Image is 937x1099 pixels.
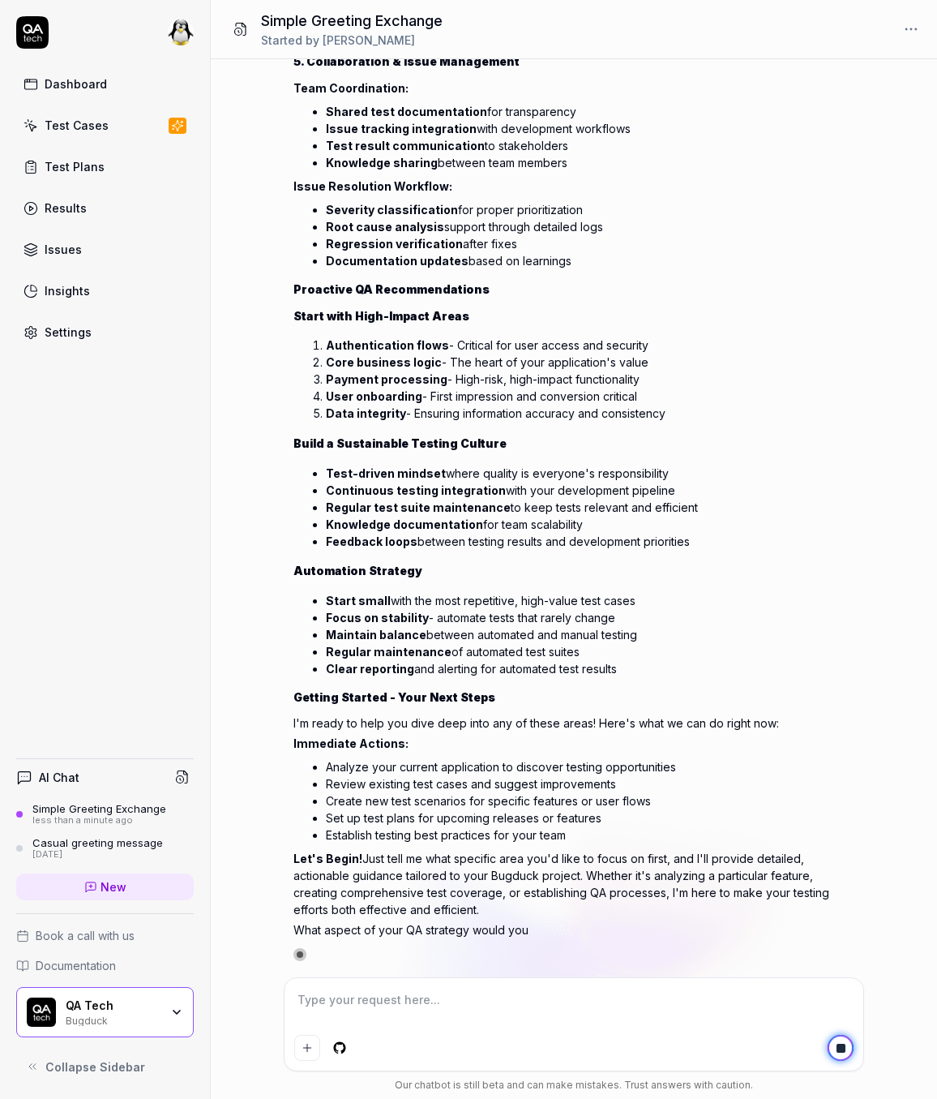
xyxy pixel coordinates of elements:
[66,1013,160,1026] div: Bugduck
[326,103,854,120] li: for transparency
[16,316,194,348] a: Settings
[326,758,854,775] li: Analyze your current application to discover testing opportunities
[326,592,854,609] li: with the most repetitive, high-value test cases
[326,235,854,252] li: after fixes
[16,192,194,224] a: Results
[27,998,56,1027] img: QA Tech Logo
[16,68,194,100] a: Dashboard
[326,137,854,154] li: to stakeholders
[293,690,495,704] strong: Getting Started - Your Next Steps
[326,775,854,792] li: Review existing test cases and suggest improvements
[326,611,429,625] strong: Focus on stability
[326,466,446,480] strong: Test-driven mindset
[45,75,107,92] div: Dashboard
[326,482,854,499] li: with your development pipeline
[326,218,854,235] li: support through detailed logs
[326,389,422,403] strong: User onboarding
[16,151,194,182] a: Test Plans
[16,927,194,944] a: Book a call with us
[45,1058,145,1075] span: Collapse Sidebar
[32,802,166,815] div: Simple Greeting Exchange
[326,405,854,422] li: - Ensuring information accuracy and consistency
[326,201,854,218] li: for proper prioritization
[326,660,854,677] li: and alerting for automated test results
[293,564,422,577] strong: Automation Strategy
[326,483,506,497] strong: Continuous testing integration
[326,220,444,234] strong: Root cause analysis
[326,372,447,386] strong: Payment processing
[326,156,438,170] strong: Knowledge sharing
[45,117,109,134] div: Test Cases
[326,517,483,531] strong: Knowledge documentation
[326,139,485,152] strong: Test result communication
[326,645,451,659] strong: Regular maintenance
[293,54,520,68] strong: 5. Collaboration & Issue Management
[326,662,414,676] strong: Clear reporting
[326,792,854,809] li: Create new test scenarios for specific features or user flows
[326,516,854,533] li: for team scalability
[168,19,194,45] img: 5eef0e98-4aae-465c-a732-758f13500123.jpeg
[326,338,449,352] strong: Authentication flows
[16,987,194,1037] button: QA Tech LogoQA TechBugduck
[293,282,490,296] strong: Proactive QA Recommendations
[16,836,194,861] a: Casual greeting message[DATE]
[326,122,477,135] strong: Issue tracking integration
[16,957,194,974] a: Documentation
[326,355,442,369] strong: Core business logic
[326,254,468,268] strong: Documentation updates
[36,927,135,944] span: Book a call with us
[326,406,406,420] strong: Data integrity
[32,815,166,826] div: less than a minute ago
[326,534,417,548] strong: Feedback loops
[293,179,452,193] strong: Issue Resolution Workflow:
[326,643,854,660] li: of automated test suites
[326,105,487,118] strong: Shared test documentation
[16,802,194,826] a: Simple Greeting Exchangeless than a minute ago
[293,309,469,323] strong: Start with High-Impact Areas
[293,850,854,918] p: Just tell me what specific area you'd like to focus on first, and I'll provide detailed, actionab...
[16,275,194,307] a: Insights
[293,81,409,95] strong: Team Coordination:
[66,998,160,1013] div: QA Tech
[293,436,507,450] strong: Build a Sustainable Testing Culture
[326,533,854,550] li: between testing results and development priorities
[16,874,194,900] a: New
[293,852,362,865] strong: Let's Begin!
[293,921,854,938] p: What aspect of your QA strategy would you
[326,628,426,642] strong: Maintain balance
[293,715,854,732] p: I'm ready to help you dive deep into any of these areas! Here's what we can do right now:
[326,120,854,137] li: with development workflows
[45,282,90,299] div: Insights
[294,1035,320,1061] button: Add attachment
[36,957,116,974] span: Documentation
[326,594,391,607] strong: Start small
[326,626,854,643] li: between automated and manual testing
[284,1078,865,1093] div: Our chatbot is still beta and can make mistakes. Trust answers with caution.
[326,237,463,251] strong: Regression verification
[32,849,163,861] div: [DATE]
[45,158,105,175] div: Test Plans
[326,465,854,482] li: where quality is everyone's responsibility
[45,200,87,217] div: Results
[326,826,854,844] li: Establish testing best practices for your team
[326,609,854,626] li: - automate tests that rarely change
[326,500,511,514] strong: Regular test suite maintenance
[293,736,409,750] strong: Immediate Actions:
[16,234,194,265] a: Issues
[45,324,92,341] div: Settings
[39,769,79,786] h4: AI Chat
[326,203,458,217] strong: Severity classification
[261,10,443,32] h1: Simple Greeting Exchange
[326,809,854,826] li: Set up test plans for upcoming releases or features
[326,337,854,354] li: - Critical for user access and security
[32,836,163,849] div: Casual greeting message
[326,371,854,388] li: - High-risk, high-impact functionality
[326,354,854,371] li: - The heart of your application's value
[16,1050,194,1083] button: Collapse Sidebar
[45,241,82,258] div: Issues
[326,499,854,516] li: to keep tests relevant and efficient
[101,878,126,895] span: New
[261,32,443,49] div: Started by
[326,252,854,269] li: based on learnings
[326,154,854,171] li: between team members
